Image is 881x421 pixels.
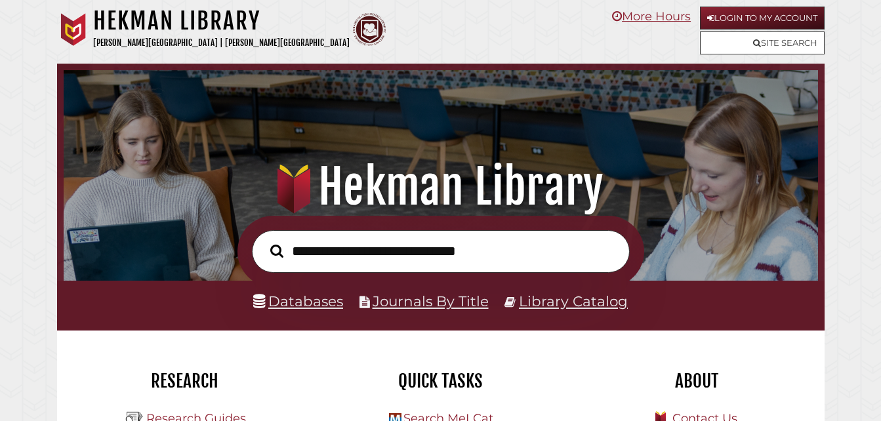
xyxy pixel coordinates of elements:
[353,13,386,46] img: Calvin Theological Seminary
[519,292,628,310] a: Library Catalog
[67,370,303,392] h2: Research
[612,9,691,24] a: More Hours
[323,370,559,392] h2: Quick Tasks
[57,13,90,46] img: Calvin University
[253,292,343,310] a: Databases
[93,7,350,35] h1: Hekman Library
[373,292,489,310] a: Journals By Title
[270,244,283,258] i: Search
[700,7,825,30] a: Login to My Account
[93,35,350,50] p: [PERSON_NAME][GEOGRAPHIC_DATA] | [PERSON_NAME][GEOGRAPHIC_DATA]
[77,158,805,216] h1: Hekman Library
[264,241,290,261] button: Search
[700,31,825,54] a: Site Search
[579,370,815,392] h2: About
